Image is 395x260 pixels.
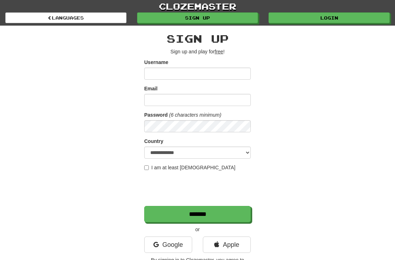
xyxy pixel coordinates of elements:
iframe: reCAPTCHA [144,175,252,202]
h2: Sign up [144,33,251,44]
label: Email [144,85,157,92]
u: free [215,49,223,54]
label: I am at least [DEMOGRAPHIC_DATA] [144,164,236,171]
p: or [144,226,251,233]
a: Apple [203,237,251,253]
a: Sign up [137,12,258,23]
p: Sign up and play for ! [144,48,251,55]
input: I am at least [DEMOGRAPHIC_DATA] [144,165,149,170]
label: Password [144,111,168,118]
a: Login [269,12,390,23]
em: (6 characters minimum) [169,112,221,118]
label: Country [144,138,163,145]
label: Username [144,59,168,66]
a: Google [144,237,192,253]
a: Languages [5,12,126,23]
